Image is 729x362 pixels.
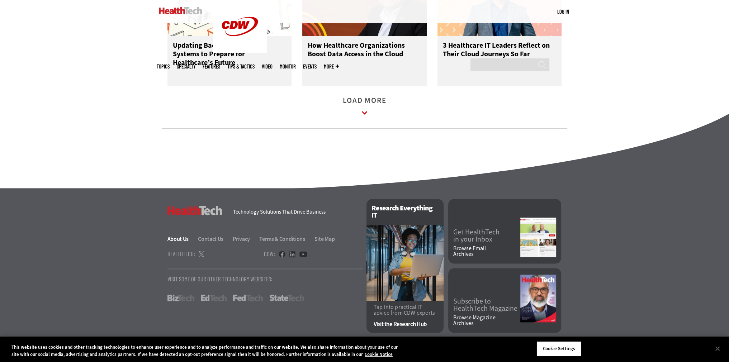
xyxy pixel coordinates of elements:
a: Visit the Research Hub [374,321,436,327]
a: Site Map [314,235,335,243]
a: Privacy [233,235,258,243]
div: This website uses cookies and other tracking technologies to enhance user experience and to analy... [11,344,401,358]
img: Home [159,7,202,14]
img: Fall 2025 Cover [520,275,556,322]
a: Video [262,64,273,69]
a: Events [303,64,317,69]
a: EdTech [201,295,227,301]
a: MonITor [280,64,296,69]
h4: HealthTech: [167,251,195,257]
h3: How Healthcare Organizations Boost Data Access in the Cloud [308,41,421,70]
a: StateTech [269,295,304,301]
p: Visit Some Of Our Other Technology Websites: [167,276,363,282]
a: Load More [343,98,387,118]
a: Tips & Tactics [227,64,255,69]
span: More [324,64,339,69]
a: Browse EmailArchives [453,246,520,257]
h2: Research Everything IT [366,199,444,225]
a: Subscribe toHealthTech Magazine [453,298,520,312]
a: Contact Us [198,235,232,243]
a: FedTech [233,295,263,301]
div: User menu [557,8,569,15]
a: BizTech [167,295,194,301]
button: Close [710,340,725,356]
h3: 3 Healthcare IT Leaders Reflect on Their Cloud Journeys So Far [443,41,557,70]
a: Get HealthTechin your Inbox [453,229,520,243]
h3: HealthTech [167,206,222,215]
a: Browse MagazineArchives [453,315,520,326]
a: CDW [213,47,267,55]
span: Specialty [177,64,195,69]
a: Terms & Conditions [259,235,313,243]
button: Cookie Settings [536,341,581,356]
a: About Us [167,235,197,243]
a: Features [203,64,220,69]
span: Topics [157,64,170,69]
a: More information about your privacy [365,351,393,357]
h4: Technology Solutions That Drive Business [233,209,358,215]
a: Log in [557,8,569,15]
p: Tap into practical IT advice from CDW experts [374,304,436,316]
h4: CDW: [264,251,275,257]
img: newsletter screenshot [520,218,556,257]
